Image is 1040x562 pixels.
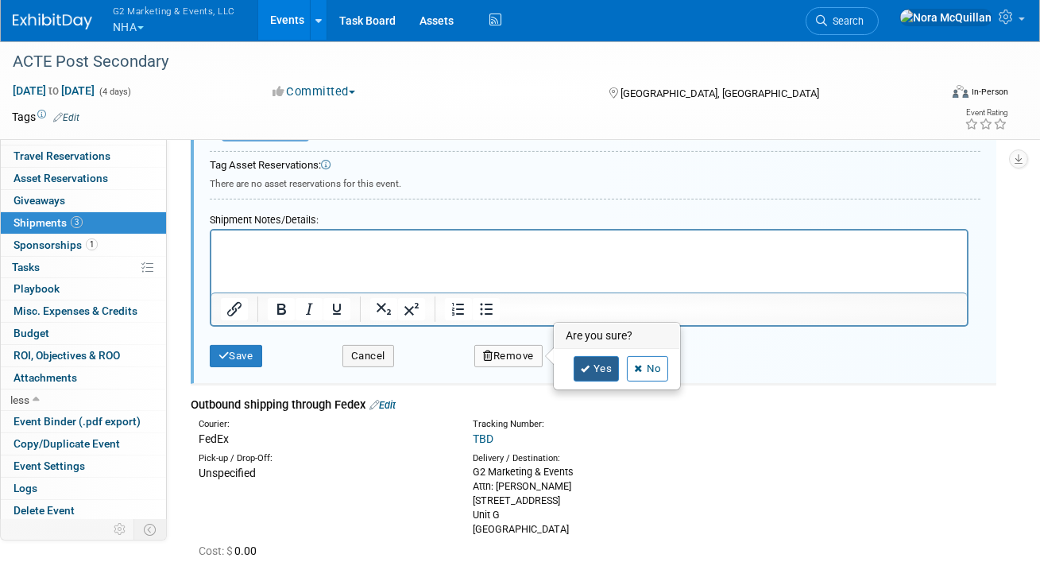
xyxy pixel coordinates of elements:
[1,168,166,189] a: Asset Reservations
[398,298,425,320] button: Superscript
[14,371,77,384] span: Attachments
[113,2,235,19] span: G2 Marketing & Events, LLC
[862,83,1008,107] div: Event Format
[474,345,543,367] button: Remove
[14,504,75,517] span: Delete Event
[71,216,83,228] span: 3
[1,433,166,455] a: Copy/Duplicate Event
[7,48,923,76] div: ACTE Post Secondary
[1,278,166,300] a: Playbook
[473,465,723,537] div: G2 Marketing & Events Attn: [PERSON_NAME] [STREET_ADDRESS] Unit G [GEOGRAPHIC_DATA]
[1,323,166,344] a: Budget
[199,545,234,557] span: Cost: $
[14,172,108,184] span: Asset Reservations
[210,206,968,229] div: Shipment Notes/Details:
[267,83,361,100] button: Committed
[199,545,263,557] span: 0.00
[14,194,65,207] span: Giveaways
[12,83,95,98] span: [DATE] [DATE]
[210,345,262,367] button: Save
[627,356,668,382] a: No
[199,418,449,431] div: Courier:
[14,128,53,141] span: Staff
[10,393,29,406] span: less
[965,109,1007,117] div: Event Rating
[12,109,79,125] td: Tags
[12,261,40,273] span: Tasks
[268,298,295,320] button: Bold
[14,482,37,494] span: Logs
[1,234,166,256] a: Sponsorships1
[191,397,996,413] div: Outbound shipping through Fedex
[199,452,449,465] div: Pick-up / Drop-Off:
[221,298,248,320] button: Insert/edit link
[1,455,166,477] a: Event Settings
[827,15,864,27] span: Search
[14,216,83,229] span: Shipments
[13,14,92,29] img: ExhibitDay
[98,87,131,97] span: (4 days)
[1,411,166,432] a: Event Binder (.pdf export)
[1,257,166,278] a: Tasks
[211,231,967,293] iframe: Rich Text Area
[1,212,166,234] a: Shipments3
[1,145,166,167] a: Travel Reservations
[473,452,723,465] div: Delivery / Destination:
[574,356,620,382] a: Yes
[14,459,85,472] span: Event Settings
[296,298,323,320] button: Italic
[1,300,166,322] a: Misc. Expenses & Credits
[473,432,493,445] a: TBD
[210,158,980,173] div: Tag Asset Reservations:
[971,86,1008,98] div: In-Person
[342,345,394,367] button: Cancel
[134,519,167,540] td: Toggle Event Tabs
[46,84,61,97] span: to
[14,304,137,317] span: Misc. Expenses & Credits
[86,238,98,250] span: 1
[899,9,992,26] img: Nora McQuillan
[14,149,110,162] span: Travel Reservations
[14,437,120,450] span: Copy/Duplicate Event
[323,298,350,320] button: Underline
[1,190,166,211] a: Giveaways
[1,345,166,366] a: ROI, Objectives & ROO
[953,85,968,98] img: Format-Inperson.png
[14,349,120,362] span: ROI, Objectives & ROO
[473,298,500,320] button: Bullet list
[370,298,397,320] button: Subscript
[369,399,396,411] a: Edit
[210,173,980,191] div: There are no asset reservations for this event.
[806,7,879,35] a: Search
[14,238,98,251] span: Sponsorships
[621,87,819,99] span: [GEOGRAPHIC_DATA], [GEOGRAPHIC_DATA]
[14,282,60,295] span: Playbook
[1,367,166,389] a: Attachments
[445,298,472,320] button: Numbered list
[199,467,256,479] span: Unspecified
[199,431,449,447] div: FedEx
[53,112,79,123] a: Edit
[14,327,49,339] span: Budget
[1,390,166,411] a: less
[1,500,166,521] a: Delete Event
[14,415,141,428] span: Event Binder (.pdf export)
[1,478,166,499] a: Logs
[473,418,791,431] div: Tracking Number:
[106,519,134,540] td: Personalize Event Tab Strip
[555,324,680,349] h3: Are you sure?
